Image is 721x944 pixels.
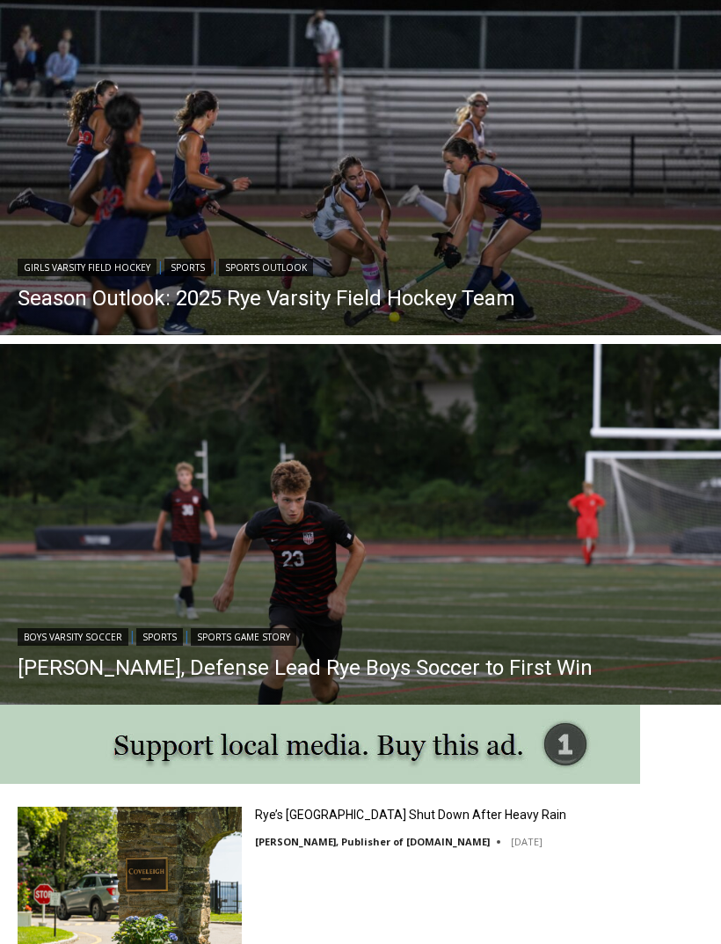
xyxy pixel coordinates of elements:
a: Sports [136,628,183,646]
span: Open Tues. - Sun. [PHONE_NUMBER] [5,181,172,248]
a: Rye’s [GEOGRAPHIC_DATA] Shut Down After Heavy Rain [255,807,566,823]
div: | | [18,255,515,276]
a: Girls Varsity Field Hockey [18,259,157,276]
a: Season Outlook: 2025 Rye Varsity Field Hockey Team [18,285,515,311]
a: Sports [164,259,211,276]
div: "...watching a master [PERSON_NAME] chef prepare an omakase meal is fascinating dinner theater an... [181,110,259,210]
a: [PERSON_NAME], Publisher of [DOMAIN_NAME] [255,835,490,848]
a: Sports Game Story [191,628,296,646]
a: [PERSON_NAME], Defense Lead Rye Boys Soccer to First Win [18,655,593,681]
a: Boys Varsity Soccer [18,628,128,646]
time: [DATE] [511,835,543,848]
div: | | [18,625,593,646]
a: Open Tues. - Sun. [PHONE_NUMBER] [1,177,177,219]
a: Sports Outlook [219,259,313,276]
